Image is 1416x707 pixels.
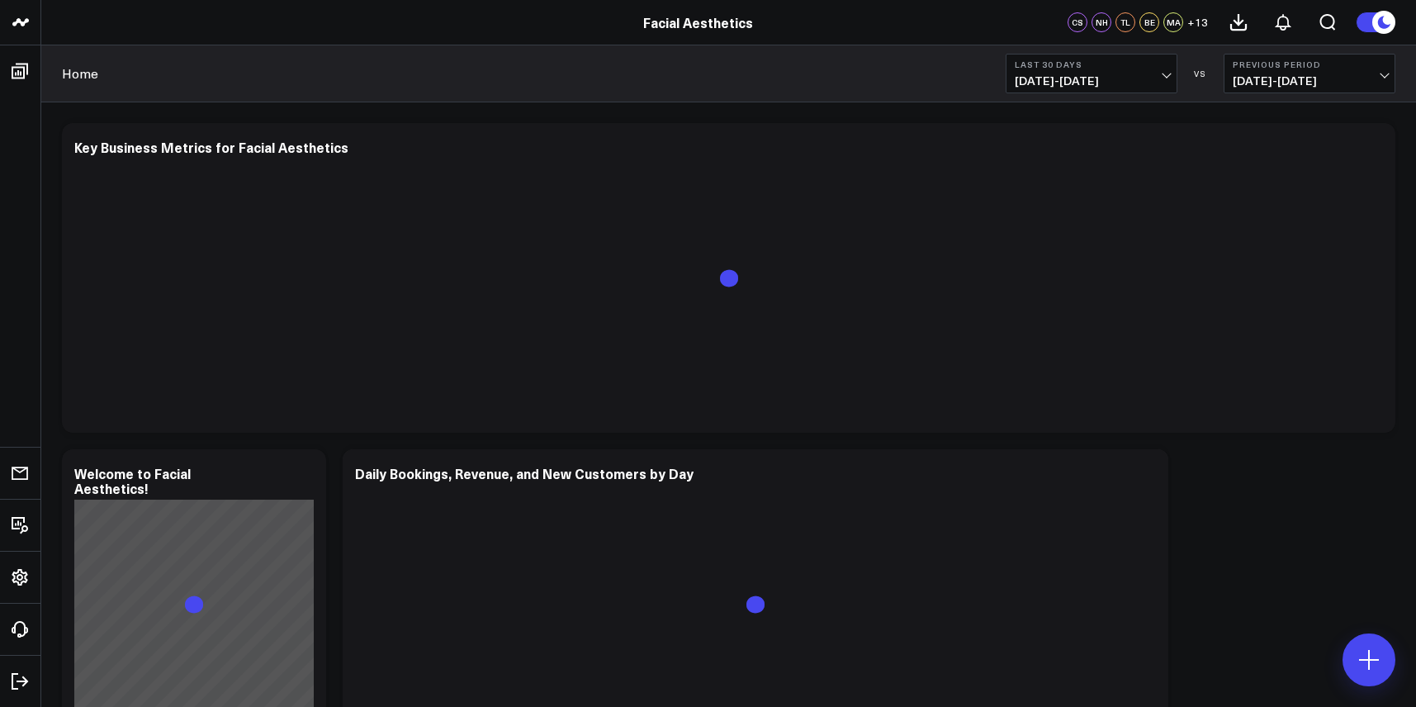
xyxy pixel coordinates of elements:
b: Last 30 Days [1015,59,1168,69]
a: Facial Aesthetics [643,13,753,31]
span: [DATE] - [DATE] [1015,74,1168,88]
div: TL [1115,12,1135,32]
div: MA [1163,12,1183,32]
div: Welcome to Facial Aesthetics! [74,464,191,497]
div: NH [1092,12,1111,32]
button: +13 [1187,12,1208,32]
span: + 13 [1187,17,1208,28]
div: VS [1186,69,1215,78]
div: CS [1068,12,1087,32]
span: [DATE] - [DATE] [1233,74,1386,88]
div: Key Business Metrics for Facial Aesthetics [74,138,348,156]
a: Home [62,64,98,83]
div: BE [1139,12,1159,32]
button: Last 30 Days[DATE]-[DATE] [1006,54,1177,93]
b: Previous Period [1233,59,1386,69]
div: Daily Bookings, Revenue, and New Customers by Day [355,464,694,482]
button: Previous Period[DATE]-[DATE] [1224,54,1395,93]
